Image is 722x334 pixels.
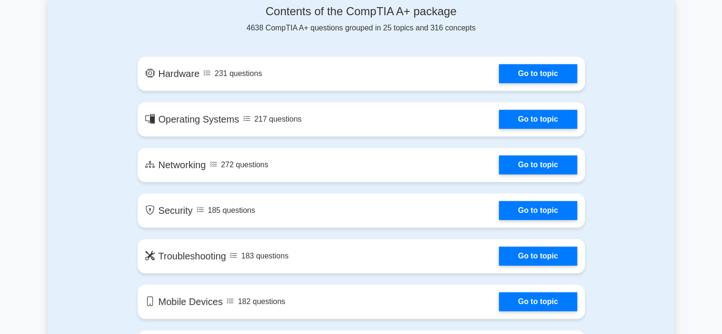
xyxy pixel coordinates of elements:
[499,292,577,311] a: Go to topic
[138,5,585,19] h4: Contents of the CompTIA A+ package
[499,201,577,220] a: Go to topic
[499,155,577,174] a: Go to topic
[138,5,585,34] div: 4638 CompTIA A+ questions grouped in 25 topics and 316 concepts
[499,110,577,129] a: Go to topic
[499,247,577,266] a: Go to topic
[499,64,577,83] a: Go to topic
